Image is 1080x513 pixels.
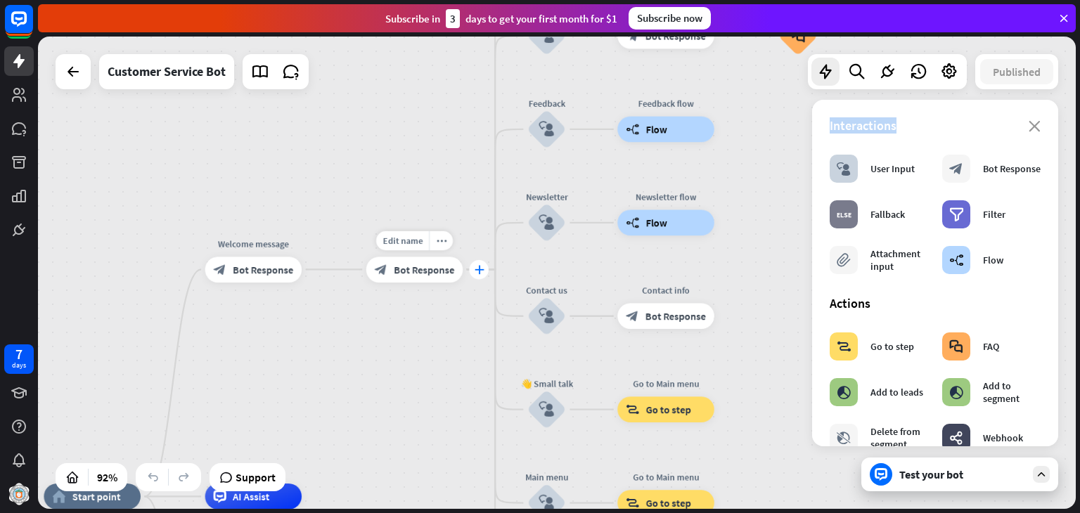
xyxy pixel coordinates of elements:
div: Subscribe in days to get your first month for $1 [385,9,617,28]
i: block_goto [626,496,639,509]
div: Attachment input [870,247,928,273]
div: Contact us [508,284,585,297]
div: Feedback flow [608,97,724,110]
div: Interactions [830,117,1041,134]
i: builder_tree [626,216,639,229]
i: builder_tree [949,253,964,267]
div: Filter [983,208,1005,221]
a: 7 days [4,344,34,374]
div: Test your bot [899,467,1026,481]
i: home_2 [52,490,65,502]
i: block_bot_response [626,310,638,323]
div: Feedback [508,97,585,110]
div: Webhook [983,431,1023,444]
i: block_add_to_segment [949,385,963,399]
button: Published [980,59,1053,84]
div: Flow [983,254,1003,266]
button: Open LiveChat chat widget [11,6,53,48]
div: Fallback [870,208,905,221]
span: Start point [72,490,121,502]
i: block_user_input [539,215,554,230]
i: block_add_to_segment [837,385,851,399]
i: block_faq [791,29,804,43]
i: block_bot_response [214,263,226,275]
i: block_bot_response [949,162,963,176]
div: Go to Main menu [608,377,724,390]
div: 👋 Small talk [508,377,585,390]
span: Flow [646,216,667,229]
span: Bot Response [645,310,706,323]
i: filter [949,207,964,221]
i: block_delete_from_segment [837,431,851,445]
span: Go to step [646,496,691,509]
div: Newsletter [508,190,585,203]
div: Actions [830,295,1041,311]
i: block_goto [837,339,851,353]
div: Go to Main menu [608,471,724,483]
span: Bot Response [645,30,706,42]
span: Bot Response [394,263,454,275]
span: Flow [646,123,667,136]
span: Edit name [382,235,423,247]
span: Go to step [646,403,691,416]
i: block_user_input [539,309,554,324]
div: Go to step [870,340,914,353]
span: Support [236,466,276,488]
i: block_user_input [539,122,554,137]
div: 7 [15,348,22,361]
i: block_user_input [837,162,851,176]
i: block_bot_response [375,263,387,275]
i: block_bot_response [626,30,638,42]
i: block_attachment [837,253,851,267]
i: plus [474,265,484,274]
div: Add to segment [983,379,1041,405]
i: block_fallback [837,207,851,221]
div: User Input [870,162,915,175]
div: Add to leads [870,386,923,398]
i: builder_tree [626,123,639,136]
span: AI Assist [233,490,269,502]
i: block_user_input [539,495,554,511]
i: more_horiz [436,235,446,245]
div: FAQ [983,340,999,353]
div: 92% [93,466,122,488]
div: Newsletter flow [608,190,724,203]
div: Main menu [508,471,585,483]
i: block_user_input [539,28,554,44]
div: days [12,361,26,370]
i: block_faq [949,339,963,353]
div: Subscribe now [629,7,711,30]
div: 3 [446,9,460,28]
i: close [1029,121,1041,132]
i: block_goto [626,403,639,416]
div: Bot Response [983,162,1041,175]
span: Bot Response [233,263,293,275]
div: Contact info [608,284,724,297]
i: webhooks [949,431,963,445]
div: Welcome message [195,237,311,249]
div: Customer Service Bot [108,54,226,89]
i: block_user_input [539,402,554,417]
div: Delete from segment [870,425,928,450]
